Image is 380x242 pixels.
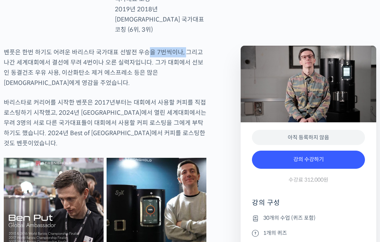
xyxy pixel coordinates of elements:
p: 벤풋은 한번 하기도 어려운 바리스타 국가대표 선발전 우승을 7번씩이나, 그리고 나간 세계대회에서 결선에 무려 4번이나 오른 실력자입니다. 그가 대회에서 선보인 동결건조 우유 ... [4,47,206,88]
a: 설정 [97,179,145,198]
h4: 강의 구성 [252,198,365,213]
span: 홈 [24,191,28,197]
div: 아직 등록하지 않음 [252,130,365,145]
li: 30개의 수업 (퀴즈 포함) [252,214,365,223]
a: 대화 [50,179,97,198]
span: 설정 [116,191,125,197]
span: 수강료 312,000원 [288,176,328,183]
a: 홈 [2,179,50,198]
p: 바리스타로 커리어를 시작한 벤풋은 2017년부터는 대회에서 사용할 커피를 직접 로스팅하기 시작했고, 2024년 [GEOGRAPHIC_DATA]에서 열린 세계대회에서는 무려 3... [4,97,206,148]
a: 강의 수강하기 [252,151,365,169]
span: 대화 [69,191,78,197]
li: 1개의 퀴즈 [252,228,365,237]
